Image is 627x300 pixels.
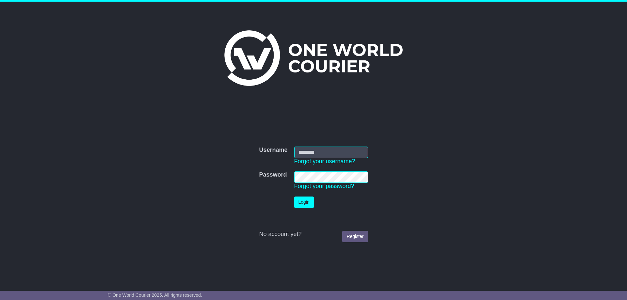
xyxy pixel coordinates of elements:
img: One World [224,30,403,86]
span: © One World Courier 2025. All rights reserved. [108,292,202,298]
a: Forgot your username? [294,158,355,165]
label: Password [259,171,287,179]
div: No account yet? [259,231,368,238]
label: Username [259,147,287,154]
a: Register [342,231,368,242]
button: Login [294,197,314,208]
a: Forgot your password? [294,183,354,189]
